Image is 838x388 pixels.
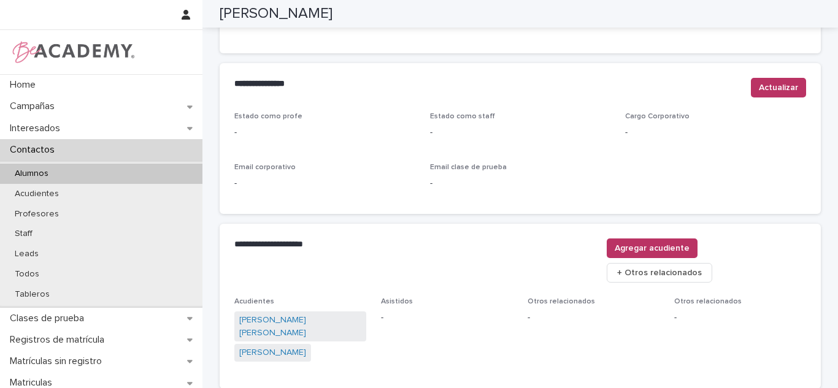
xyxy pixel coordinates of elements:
[674,311,806,324] p: -
[625,113,690,120] span: Cargo Corporativo
[381,298,413,305] span: Asistidos
[5,269,49,280] p: Todos
[5,334,114,346] p: Registros de matrícula
[5,79,45,91] p: Home
[430,164,507,171] span: Email clase de prueba
[5,356,112,367] p: Matrículas sin registro
[625,126,806,139] p: -
[234,113,302,120] span: Estado como profe
[234,126,415,139] p: -
[607,263,712,283] button: + Otros relacionados
[5,189,69,199] p: Acudientes
[759,82,798,94] span: Actualizar
[5,249,48,259] p: Leads
[234,164,296,171] span: Email corporativo
[381,311,513,324] p: -
[751,78,806,97] button: Actualizar
[430,126,611,139] p: -
[5,289,60,300] p: Tableros
[430,177,611,190] p: -
[239,346,306,359] a: [PERSON_NAME]
[607,238,698,258] button: Agregar acudiente
[617,267,702,279] span: + Otros relacionados
[5,123,70,134] p: Interesados
[528,311,659,324] p: -
[220,5,333,23] h2: [PERSON_NAME]
[528,298,595,305] span: Otros relacionados
[615,242,690,254] span: Agregar acudiente
[5,229,42,239] p: Staff
[239,314,361,340] a: [PERSON_NAME] [PERSON_NAME]
[674,298,742,305] span: Otros relacionados
[234,177,415,190] p: -
[5,313,94,324] p: Clases de prueba
[5,169,58,179] p: Alumnos
[5,209,69,219] p: Profesores
[10,40,136,64] img: WPrjXfSUmiLcdUfaYY4Q
[5,101,64,112] p: Campañas
[234,298,274,305] span: Acudientes
[5,144,64,156] p: Contactos
[430,113,495,120] span: Estado como staff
